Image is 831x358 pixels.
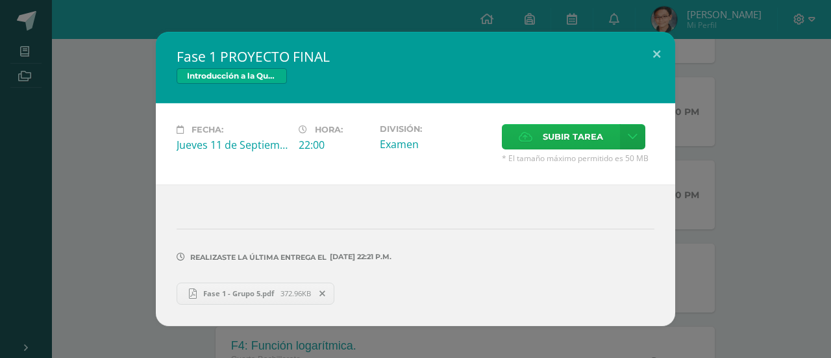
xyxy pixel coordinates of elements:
[380,137,491,151] div: Examen
[197,288,280,298] span: Fase 1 - Grupo 5.pdf
[280,288,311,298] span: 372.96KB
[177,47,654,66] h2: Fase 1 PROYECTO FINAL
[177,68,287,84] span: Introducción a la Química
[299,138,369,152] div: 22:00
[502,153,654,164] span: * El tamaño máximo permitido es 50 MB
[315,125,343,134] span: Hora:
[177,283,334,305] a: Fase 1 - Grupo 5.pdf 372.96KB
[312,287,334,301] span: Remover entrega
[638,32,675,76] button: Close (Esc)
[190,253,327,262] span: Realizaste la última entrega el
[380,124,491,134] label: División:
[543,125,603,149] span: Subir tarea
[192,125,223,134] span: Fecha:
[177,138,288,152] div: Jueves 11 de Septiembre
